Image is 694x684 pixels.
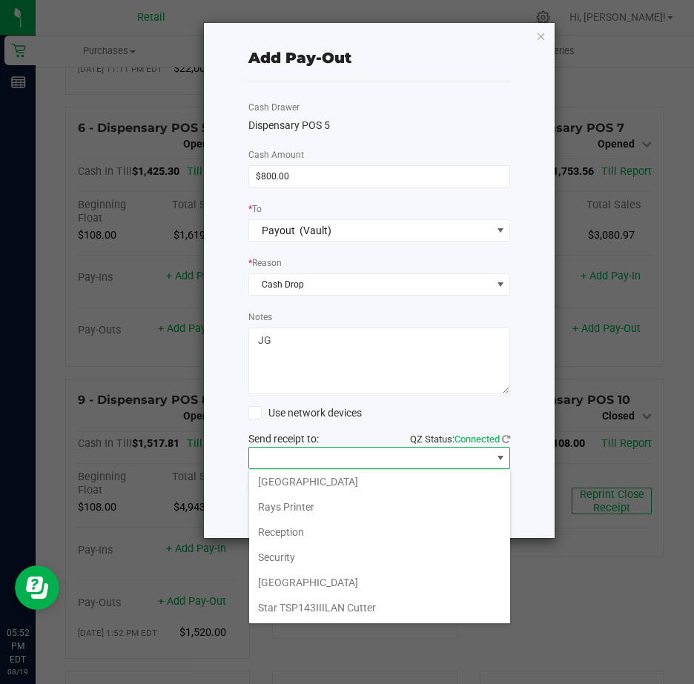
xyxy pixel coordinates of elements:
[249,595,510,620] li: Star TSP143IIILAN Cutter
[249,545,510,570] li: Security
[249,469,510,494] li: [GEOGRAPHIC_DATA]
[248,433,319,445] span: Send receipt to:
[248,256,282,270] label: Reason
[262,225,295,236] span: Payout
[248,202,262,216] label: To
[248,118,511,133] div: Dispensary POS 5
[249,570,510,595] li: [GEOGRAPHIC_DATA]
[15,565,59,610] iframe: Resource center
[249,274,492,295] span: Cash Drop
[300,225,331,236] span: (Vault)
[248,47,351,69] div: Add Pay-Out
[248,311,272,324] label: Notes
[248,101,300,114] label: Cash Drawer
[249,494,510,519] li: Rays Printer
[455,434,500,445] span: Connected
[248,405,362,421] label: Use network devices
[410,434,510,445] span: QZ Status:
[249,519,510,545] li: Reception
[248,150,304,160] span: Cash Amount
